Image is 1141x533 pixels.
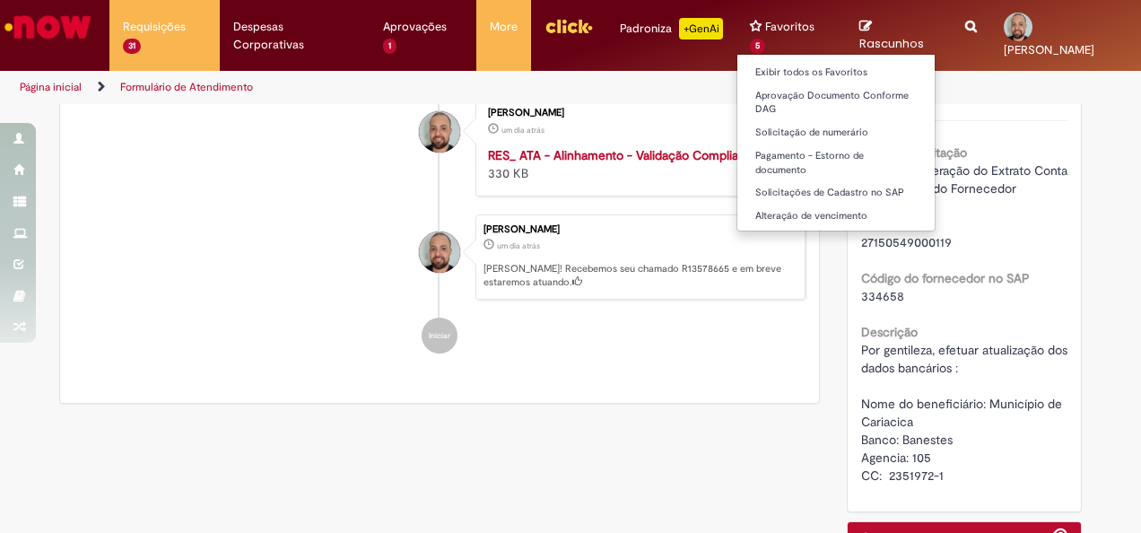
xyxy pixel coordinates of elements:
b: Descrição [861,324,918,340]
span: Cadastro/Alteração do Extrato Conta no Cadastro do Fornecedor [861,162,1071,197]
a: RES_ ATA - Alinhamento - Validação Compliance.msg [488,147,785,163]
span: 5 [750,39,765,54]
ul: Trilhas de página [13,71,747,104]
div: 330 KB [488,146,787,182]
div: Pedro Rosa de Moraes [419,111,460,153]
span: More [490,18,518,36]
a: Rascunhos [859,19,938,52]
span: 31 [123,39,141,54]
span: Requisições [123,18,186,36]
p: +GenAi [679,18,723,39]
span: [PERSON_NAME] [1004,42,1094,57]
span: Rascunhos [859,35,924,52]
ul: Favoritos [736,54,936,232]
span: 27150549000119 [861,234,952,250]
span: Aprovações [383,18,447,36]
a: Solicitação de numerário [737,123,935,143]
p: [PERSON_NAME]! Recebemos seu chamado R13578665 e em breve estaremos atuando. [483,262,796,290]
time: 29/09/2025 17:42:50 [497,240,540,251]
a: Página inicial [20,80,82,94]
a: Alteração de vencimento [737,206,935,226]
span: 1 [383,39,396,54]
span: Despesas Corporativas [233,18,357,54]
img: ServiceNow [2,9,94,45]
div: Padroniza [620,18,723,39]
span: um dia atrás [497,240,540,251]
a: Formulário de Atendimento [120,80,253,94]
div: [PERSON_NAME] [483,224,796,235]
b: Código do fornecedor no SAP [861,270,1030,286]
li: Pedro Rosa de Moraes [74,214,806,301]
img: click_logo_yellow_360x200.png [544,13,593,39]
a: Pagamento - Estorno de documento [737,146,935,179]
div: [PERSON_NAME] [488,108,787,118]
span: um dia atrás [501,125,544,135]
span: Por gentileza, efetuar atualização dos dados bancários : Nome do beneficiário: Município de Caria... [861,342,1071,484]
a: Exibir todos os Favoritos [737,63,935,83]
a: Solicitações de Cadastro no SAP [737,183,935,203]
div: Pedro Rosa de Moraes [419,232,460,273]
span: Favoritos [765,18,814,36]
a: Aprovação Documento Conforme DAG [737,86,935,119]
span: 334658 [861,288,904,304]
